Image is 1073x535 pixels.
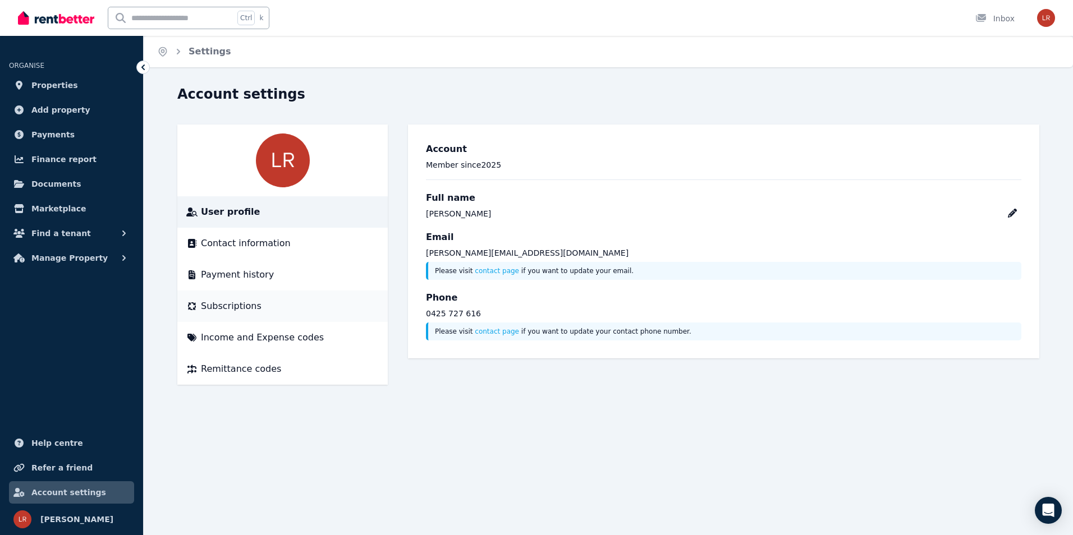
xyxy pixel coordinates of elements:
[9,197,134,220] a: Marketplace
[9,74,134,96] a: Properties
[426,159,1021,170] p: Member since 2025
[186,299,379,313] a: Subscriptions
[201,331,324,344] span: Income and Expense codes
[31,461,93,474] span: Refer a friend
[9,62,44,70] span: ORGANISE
[9,99,134,121] a: Add property
[201,205,260,219] span: User profile
[40,513,113,526] span: [PERSON_NAME]
[426,208,491,219] div: [PERSON_NAME]
[186,331,379,344] a: Income and Expense codes
[9,432,134,454] a: Help centre
[475,267,519,275] a: contact page
[9,148,134,170] a: Finance report
[31,177,81,191] span: Documents
[18,10,94,26] img: RentBetter
[475,328,519,335] a: contact page
[186,237,379,250] a: Contact information
[9,456,134,479] a: Refer a friend
[975,13,1015,24] div: Inbox
[426,191,1021,205] h3: Full name
[177,85,305,103] h1: Account settings
[31,128,75,141] span: Payments
[9,247,134,269] button: Manage Property
[9,222,134,245] button: Find a tenant
[435,327,1015,336] p: Please visit if you want to update your contact phone number.
[237,11,255,25] span: Ctrl
[201,299,262,313] span: Subscriptions
[201,237,291,250] span: Contact information
[31,251,108,265] span: Manage Property
[201,362,281,376] span: Remittance codes
[31,79,78,92] span: Properties
[31,486,106,499] span: Account settings
[426,308,1021,319] p: 0425 727 616
[426,142,1021,156] h3: Account
[9,173,134,195] a: Documents
[256,133,310,187] img: Lisa Roberts
[31,202,86,215] span: Marketplace
[426,230,1021,244] h3: Email
[144,36,245,67] nav: Breadcrumb
[259,13,263,22] span: k
[1035,497,1062,524] div: Open Intercom Messenger
[186,205,379,219] a: User profile
[31,153,97,166] span: Finance report
[31,436,83,450] span: Help centre
[31,227,91,240] span: Find a tenant
[186,268,379,282] a: Payment history
[1037,9,1055,27] img: Lisa Roberts
[9,123,134,146] a: Payments
[201,268,274,282] span: Payment history
[186,362,379,376] a: Remittance codes
[31,103,90,117] span: Add property
[426,291,1021,305] h3: Phone
[9,481,134,504] a: Account settings
[189,46,231,57] a: Settings
[435,266,1015,275] p: Please visit if you want to update your email.
[13,510,31,528] img: Lisa Roberts
[426,247,1021,259] p: [PERSON_NAME][EMAIL_ADDRESS][DOMAIN_NAME]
